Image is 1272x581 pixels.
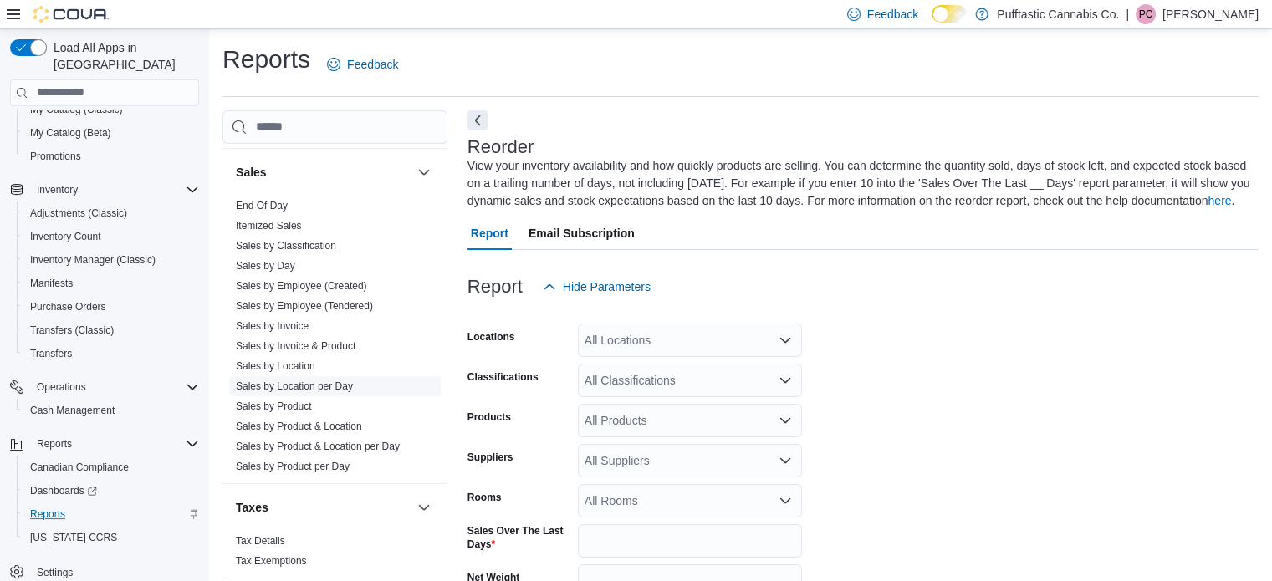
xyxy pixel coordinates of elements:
[17,319,206,342] button: Transfers (Classic)
[414,497,434,517] button: Taxes
[23,250,199,270] span: Inventory Manager (Classic)
[23,227,199,247] span: Inventory Count
[467,277,523,297] h3: Report
[30,484,97,497] span: Dashboards
[30,180,84,200] button: Inventory
[236,300,373,312] a: Sales by Employee (Tendered)
[23,527,199,548] span: Washington CCRS
[467,110,488,130] button: Next
[23,227,108,247] a: Inventory Count
[236,499,411,516] button: Taxes
[1162,4,1259,24] p: [PERSON_NAME]
[30,126,111,140] span: My Catalog (Beta)
[236,279,367,293] span: Sales by Employee (Created)
[17,248,206,272] button: Inventory Manager (Classic)
[236,460,350,473] span: Sales by Product per Day
[236,359,315,373] span: Sales by Location
[23,320,199,340] span: Transfers (Classic)
[779,494,792,507] button: Open list of options
[17,526,206,549] button: [US_STATE] CCRS
[23,344,199,364] span: Transfers
[467,137,534,157] h3: Reorder
[37,437,72,451] span: Reports
[236,440,400,453] span: Sales by Product & Location per Day
[30,507,65,521] span: Reports
[30,377,93,397] button: Operations
[222,196,447,483] div: Sales
[30,180,199,200] span: Inventory
[236,240,336,252] a: Sales by Classification
[23,320,120,340] a: Transfers (Classic)
[536,270,657,303] button: Hide Parameters
[23,203,134,223] a: Adjustments (Classic)
[467,410,511,424] label: Products
[23,457,199,477] span: Canadian Compliance
[1126,4,1129,24] p: |
[467,524,571,551] label: Sales Over The Last Days
[17,502,206,526] button: Reports
[236,299,373,313] span: Sales by Employee (Tendered)
[23,273,79,293] a: Manifests
[236,420,362,432] a: Sales by Product & Location
[23,146,88,166] a: Promotions
[236,319,309,333] span: Sales by Invoice
[30,461,129,474] span: Canadian Compliance
[236,339,355,353] span: Sales by Invoice & Product
[23,457,135,477] a: Canadian Compliance
[779,454,792,467] button: Open list of options
[414,162,434,182] button: Sales
[236,164,411,181] button: Sales
[23,123,118,143] a: My Catalog (Beta)
[17,272,206,295] button: Manifests
[30,347,72,360] span: Transfers
[467,451,513,464] label: Suppliers
[30,230,101,243] span: Inventory Count
[23,203,199,223] span: Adjustments (Classic)
[467,157,1250,210] div: View your inventory availability and how quickly products are selling. You can determine the quan...
[236,499,268,516] h3: Taxes
[17,456,206,479] button: Canadian Compliance
[33,6,109,23] img: Cova
[23,504,72,524] a: Reports
[37,183,78,196] span: Inventory
[529,217,635,250] span: Email Subscription
[779,414,792,427] button: Open list of options
[867,6,918,23] span: Feedback
[3,432,206,456] button: Reports
[236,320,309,332] a: Sales by Invoice
[1136,4,1156,24] div: Preeya Chauhan
[23,250,162,270] a: Inventory Manager (Classic)
[23,344,79,364] a: Transfers
[236,461,350,472] a: Sales by Product per Day
[30,206,127,220] span: Adjustments (Classic)
[779,374,792,387] button: Open list of options
[17,145,206,168] button: Promotions
[236,164,267,181] h3: Sales
[17,201,206,225] button: Adjustments (Classic)
[1208,194,1231,207] a: here
[30,103,123,116] span: My Catalog (Classic)
[236,420,362,433] span: Sales by Product & Location
[467,491,502,504] label: Rooms
[30,150,81,163] span: Promotions
[23,99,199,120] span: My Catalog (Classic)
[23,527,124,548] a: [US_STATE] CCRS
[236,260,295,272] a: Sales by Day
[236,400,312,413] span: Sales by Product
[17,399,206,422] button: Cash Management
[236,219,302,232] span: Itemized Sales
[236,280,367,292] a: Sales by Employee (Created)
[37,566,73,579] span: Settings
[23,400,199,420] span: Cash Management
[467,370,539,384] label: Classifications
[17,342,206,365] button: Transfers
[30,404,115,417] span: Cash Management
[222,43,310,76] h1: Reports
[3,375,206,399] button: Operations
[30,434,79,454] button: Reports
[347,56,398,73] span: Feedback
[37,380,86,394] span: Operations
[236,239,336,252] span: Sales by Classification
[30,300,106,313] span: Purchase Orders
